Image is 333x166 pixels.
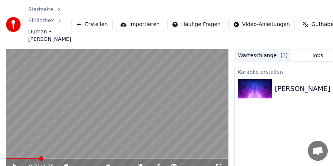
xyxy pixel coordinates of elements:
div: Chat öffnen [308,141,328,161]
a: Bibliothek [28,17,54,25]
button: Häufige Fragen [167,18,225,31]
button: Erstellen [71,18,112,31]
button: Video-Anleitungen [228,18,295,31]
span: Duman • [PERSON_NAME] [28,28,71,43]
a: Startseite [28,6,53,13]
nav: breadcrumb [28,6,71,43]
div: [PERSON_NAME] [275,84,330,94]
button: Warteschlange [235,50,290,61]
button: Importieren [116,18,165,31]
span: ( 1 ) [280,52,288,59]
img: youka [6,17,21,32]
